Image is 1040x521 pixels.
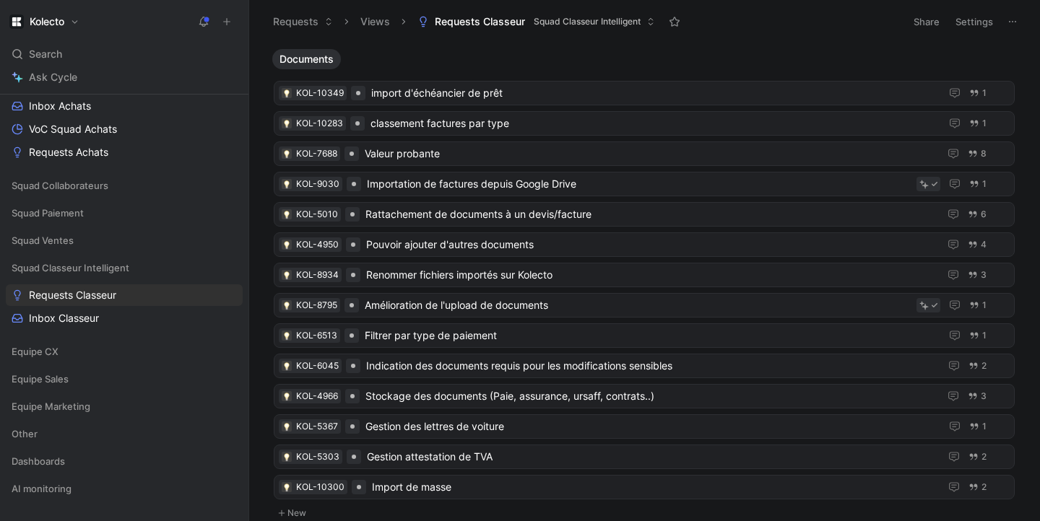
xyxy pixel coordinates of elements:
a: Inbox Achats [6,95,243,117]
button: 1 [966,176,989,192]
img: 💡 [282,120,291,128]
button: 3 [965,388,989,404]
div: Other [6,423,243,449]
span: AI monitoring [12,481,71,496]
div: 💡 [282,118,292,128]
img: 💡 [282,393,291,401]
div: 💡 [282,88,292,98]
div: Dashboards [6,450,243,472]
a: 💡KOL-7688Valeur probante8 [274,141,1015,166]
img: 💡 [282,241,291,250]
span: Squad Paiement [12,206,84,220]
div: 💡 [282,149,292,159]
div: KOL-5010 [296,207,338,222]
img: 💡 [282,483,291,492]
span: Gestion attestation de TVA [367,448,934,465]
img: 💡 [282,362,291,371]
span: Search [29,45,62,63]
div: Squad Paiement [6,202,243,228]
button: Requests ClasseurSquad Classeur Intelligent [411,11,662,32]
a: 💡KOL-5367Gestion des lettres de voiture1 [274,414,1015,439]
div: Squad Classeur IntelligentRequests ClasseurInbox Classeur [6,257,243,329]
button: 💡 [282,391,292,401]
img: 💡 [282,453,291,462]
span: Other [12,426,38,441]
img: 💡 [282,271,291,280]
button: 1 [966,85,989,101]
img: Kolecto [9,14,24,29]
div: Squad Paiement [6,202,243,224]
button: 2 [966,479,989,495]
span: 1 [982,422,987,431]
span: Requests Achats [29,145,108,159]
span: Dashboards [12,454,65,468]
a: 💡KOL-5010Rattachement de documents à un devis/facture6 [274,202,1015,227]
div: KOL-6045 [296,359,339,373]
span: Requests Classeur [29,288,116,302]
button: 1 [966,419,989,434]
button: 💡 [282,209,292,219]
div: KOL-8934 [296,268,339,282]
button: Share [907,12,946,32]
button: 💡 [282,330,292,341]
button: Settings [949,12,1000,32]
button: 1 [966,328,989,343]
span: Indication des documents requis pour les modifications sensibles [366,357,934,375]
span: Ask Cycle [29,69,77,86]
button: Views [354,11,396,32]
div: Squad Collaborateurs [6,175,243,201]
a: Ask Cycle [6,66,243,88]
a: 💡KOL-9030Importation de factures depuis Google Drive1 [274,172,1015,196]
span: Pouvoir ajouter d'autres documents [366,236,933,253]
a: Requests Classeur [6,284,243,306]
h1: Kolecto [30,15,64,28]
span: Valeur probante [365,145,933,162]
button: 💡 [282,300,292,310]
img: 💡 [282,302,291,310]
button: 8 [965,146,989,162]
div: Squad Collaborateurs [6,175,243,196]
div: Squad Classeur Intelligent [6,257,243,279]
span: Squad Collaborateurs [12,178,108,193]
span: Renommer fichiers importés sur Kolecto [366,266,933,284]
div: Squad Ventes [6,229,243,251]
button: 6 [965,206,989,222]
div: KOL-4966 [296,389,338,403]
div: 💡 [282,270,292,280]
a: 💡KOL-5303Gestion attestation de TVA2 [274,445,1015,469]
span: 2 [981,483,987,491]
a: 💡KOL-6045Indication des documents requis pour les modifications sensibles2 [274,354,1015,378]
span: Filtrer par type de paiement [365,327,935,344]
a: 💡KOL-10283classement factures par type1 [274,111,1015,136]
span: Importation de factures depuis Google Drive [367,175,911,193]
span: Inbox Classeur [29,311,99,325]
span: Squad Ventes [12,233,74,248]
span: Documents [279,52,334,66]
img: 💡 [282,423,291,432]
span: Import de masse [372,478,934,496]
div: Equipe CX [6,341,243,367]
span: 1 [982,119,987,128]
div: Equipe Sales [6,368,243,394]
span: Gestion des lettres de voiture [365,418,935,435]
button: 💡 [282,179,292,189]
span: Squad Classeur Intelligent [12,260,129,275]
a: 💡KOL-4966Stockage des documents (Paie, assurance, ursaff, contrats..)3 [274,384,1015,408]
span: 3 [981,271,987,279]
span: VoC Squad Achats [29,122,117,136]
div: KOL-5303 [296,450,339,464]
div: AI monitoring [6,478,243,504]
div: 💡 [282,240,292,250]
div: Equipe Marketing [6,395,243,417]
button: 💡 [282,482,292,492]
a: Inbox Classeur [6,307,243,329]
div: KOL-6513 [296,328,337,343]
a: 💡KOL-10349import d'échéancier de prêt1 [274,81,1015,105]
div: Dashboards [6,450,243,476]
span: Squad Classeur Intelligent [534,14,641,29]
div: KOL-10283 [296,116,343,131]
